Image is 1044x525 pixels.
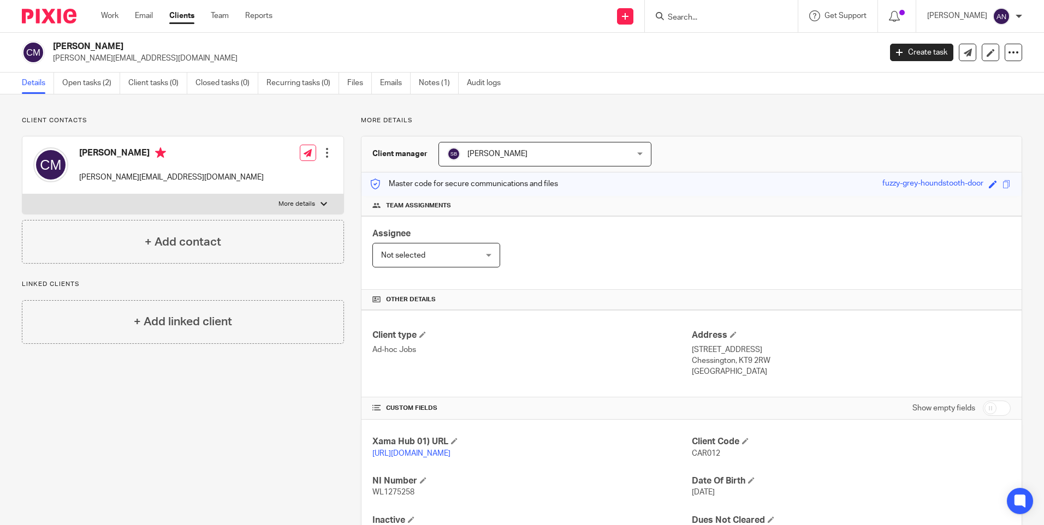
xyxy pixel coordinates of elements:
[380,73,411,94] a: Emails
[882,178,983,190] div: fuzzy-grey-houndstooth-door
[692,355,1011,366] p: Chessington, KT9 2RW
[372,344,691,355] p: Ad-hoc Jobs
[195,73,258,94] a: Closed tasks (0)
[211,10,229,21] a: Team
[278,200,315,208] p: More details
[447,147,460,160] img: svg%3E
[667,13,765,23] input: Search
[372,488,414,496] span: WL1275258
[134,313,232,330] h4: + Add linked client
[372,330,691,341] h4: Client type
[381,252,425,259] span: Not selected
[361,116,1022,125] p: More details
[128,73,187,94] a: Client tasks (0)
[824,12,867,20] span: Get Support
[169,10,194,21] a: Clients
[927,10,987,21] p: [PERSON_NAME]
[467,150,527,158] span: [PERSON_NAME]
[692,450,720,457] span: CAR012
[101,10,118,21] a: Work
[467,73,509,94] a: Audit logs
[890,44,953,61] a: Create task
[372,229,411,238] span: Assignee
[370,178,558,189] p: Master code for secure communications and files
[912,403,975,414] label: Show empty fields
[692,475,1011,487] h4: Date Of Birth
[993,8,1010,25] img: svg%3E
[62,73,120,94] a: Open tasks (2)
[155,147,166,158] i: Primary
[53,53,874,64] p: [PERSON_NAME][EMAIL_ADDRESS][DOMAIN_NAME]
[79,172,264,183] p: [PERSON_NAME][EMAIL_ADDRESS][DOMAIN_NAME]
[692,330,1011,341] h4: Address
[692,488,715,496] span: [DATE]
[692,436,1011,448] h4: Client Code
[386,295,436,304] span: Other details
[372,450,450,457] a: [URL][DOMAIN_NAME]
[692,366,1011,377] p: [GEOGRAPHIC_DATA]
[245,10,272,21] a: Reports
[22,41,45,64] img: svg%3E
[266,73,339,94] a: Recurring tasks (0)
[372,475,691,487] h4: NI Number
[145,234,221,250] h4: + Add contact
[135,10,153,21] a: Email
[372,404,691,413] h4: CUSTOM FIELDS
[53,41,709,52] h2: [PERSON_NAME]
[33,147,68,182] img: svg%3E
[22,280,344,289] p: Linked clients
[347,73,372,94] a: Files
[419,73,459,94] a: Notes (1)
[22,73,54,94] a: Details
[386,201,451,210] span: Team assignments
[372,436,691,448] h4: Xama Hub 01) URL
[372,148,428,159] h3: Client manager
[22,9,76,23] img: Pixie
[22,116,344,125] p: Client contacts
[692,344,1011,355] p: [STREET_ADDRESS]
[79,147,264,161] h4: [PERSON_NAME]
